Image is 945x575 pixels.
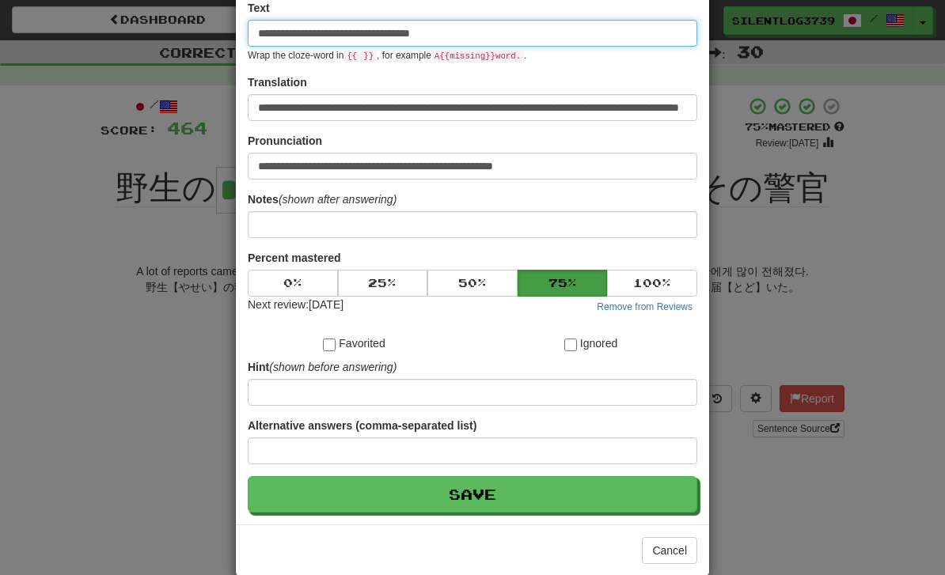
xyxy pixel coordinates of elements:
[607,270,697,297] button: 100%
[343,50,360,62] code: {{
[564,335,617,351] label: Ignored
[248,270,338,297] button: 0%
[248,297,343,316] div: Next review: [DATE]
[248,270,697,297] div: Percent mastered
[360,50,377,62] code: }}
[323,339,336,351] input: Favorited
[248,476,697,513] button: Save
[248,74,307,90] label: Translation
[338,270,428,297] button: 25%
[323,335,385,351] label: Favorited
[248,359,397,375] label: Hint
[248,50,526,61] small: Wrap the cloze-word in , for example .
[564,339,577,351] input: Ignored
[269,361,397,373] em: (shown before answering)
[642,537,697,564] button: Cancel
[427,270,518,297] button: 50%
[248,418,476,433] label: Alternative answers (comma-separated list)
[431,50,524,62] code: A {{ missing }} word.
[248,133,322,149] label: Pronunciation
[279,193,397,206] em: (shown after answering)
[248,191,397,207] label: Notes
[592,298,697,316] button: Remove from Reviews
[248,250,341,266] label: Percent mastered
[518,270,608,297] button: 75%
